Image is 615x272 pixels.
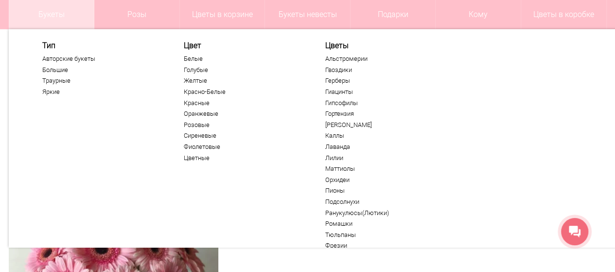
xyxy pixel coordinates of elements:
[325,154,445,162] a: Лилии
[325,110,445,118] a: Гортензия
[325,41,445,50] a: Цветы
[42,88,162,96] a: Яркие
[184,110,303,118] a: Оранжевые
[184,77,303,85] a: Желтые
[325,242,445,250] a: Фрезии
[325,55,445,63] a: Альстромерии
[325,198,445,206] a: Подсолнухи
[184,55,303,63] a: Белые
[325,220,445,228] a: Ромашки
[325,132,445,140] a: Каллы
[325,88,445,96] a: Гиацинты
[42,41,162,50] span: Тип
[184,143,303,151] a: Фиолетовые
[325,209,445,217] a: Ранукулюсы(Лютики)
[325,176,445,184] a: Орхидеи
[325,66,445,74] a: Гвоздики
[325,187,445,195] a: Пионы
[325,143,445,151] a: Лаванда
[184,88,303,96] a: Красно-Белые
[325,99,445,107] a: Гипсофилы
[325,77,445,85] a: Герберы
[42,55,162,63] a: Авторские букеты
[42,66,162,74] a: Большие
[184,99,303,107] a: Красные
[325,121,445,129] a: [PERSON_NAME]
[184,121,303,129] a: Розовые
[325,231,445,239] a: Тюльпаны
[184,154,303,162] a: Цветные
[184,41,303,50] span: Цвет
[325,165,445,173] a: Маттиолы
[184,66,303,74] a: Голубые
[42,77,162,85] a: Траурные
[184,132,303,140] a: Сиреневые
